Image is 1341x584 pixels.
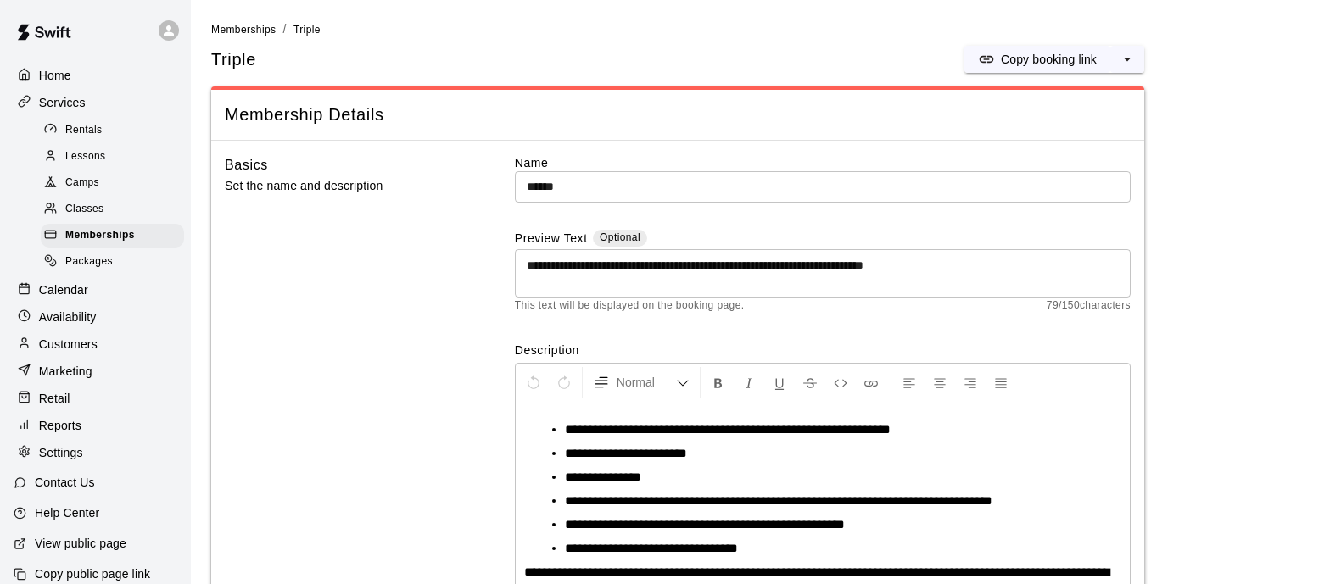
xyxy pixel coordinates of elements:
[41,119,184,142] div: Rentals
[65,201,103,218] span: Classes
[14,440,177,465] a: Settings
[704,367,733,398] button: Format Bold
[41,250,184,274] div: Packages
[600,231,640,243] span: Optional
[35,535,126,552] p: View public page
[586,367,696,398] button: Formatting Options
[39,336,98,353] p: Customers
[519,367,548,398] button: Undo
[293,24,321,36] span: Triple
[41,171,184,195] div: Camps
[14,413,177,438] a: Reports
[796,367,824,398] button: Format Strikethrough
[211,20,1321,39] nav: breadcrumb
[765,367,794,398] button: Format Underline
[1047,298,1131,314] span: 79 / 150 characters
[14,331,177,357] a: Customers
[211,22,276,36] a: Memberships
[65,175,99,192] span: Camps
[39,309,97,325] p: Availability
[41,249,191,275] a: Packages
[14,277,177,303] a: Calendar
[41,197,191,223] a: Classes
[857,367,886,398] button: Insert Link
[39,363,92,380] p: Marketing
[39,417,81,434] p: Reports
[225,175,461,197] p: Set the name and description
[515,342,1131,359] label: Description
[735,367,763,398] button: Format Italics
[986,367,1015,398] button: Justify Align
[14,359,177,384] a: Marketing
[39,94,86,111] p: Services
[39,281,88,298] p: Calendar
[41,170,191,197] a: Camps
[515,298,745,314] span: This text will be displayed on the booking page.
[964,46,1110,73] button: Copy booking link
[515,230,588,249] label: Preview Text
[41,197,184,221] div: Classes
[39,67,71,84] p: Home
[225,154,268,176] h6: Basics
[14,386,177,411] a: Retail
[35,504,99,521] p: Help Center
[35,474,95,491] p: Contact Us
[1110,46,1144,73] button: select merge strategy
[282,20,286,38] li: /
[956,367,985,398] button: Right Align
[211,48,256,71] span: Triple
[225,103,1131,126] span: Membership Details
[515,154,1131,171] label: Name
[1001,51,1097,68] p: Copy booking link
[211,24,276,36] span: Memberships
[550,367,578,398] button: Redo
[39,390,70,407] p: Retail
[41,143,191,170] a: Lessons
[65,253,113,270] span: Packages
[41,223,191,249] a: Memberships
[895,367,924,398] button: Left Align
[925,367,954,398] button: Center Align
[14,63,177,88] a: Home
[65,122,103,139] span: Rentals
[14,90,177,115] a: Services
[14,304,177,330] a: Availability
[65,148,106,165] span: Lessons
[39,444,83,461] p: Settings
[35,565,150,582] p: Copy public page link
[41,145,184,169] div: Lessons
[964,46,1144,73] div: split button
[41,224,184,248] div: Memberships
[65,227,135,244] span: Memberships
[826,367,855,398] button: Insert Code
[617,374,676,391] span: Normal
[41,117,191,143] a: Rentals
